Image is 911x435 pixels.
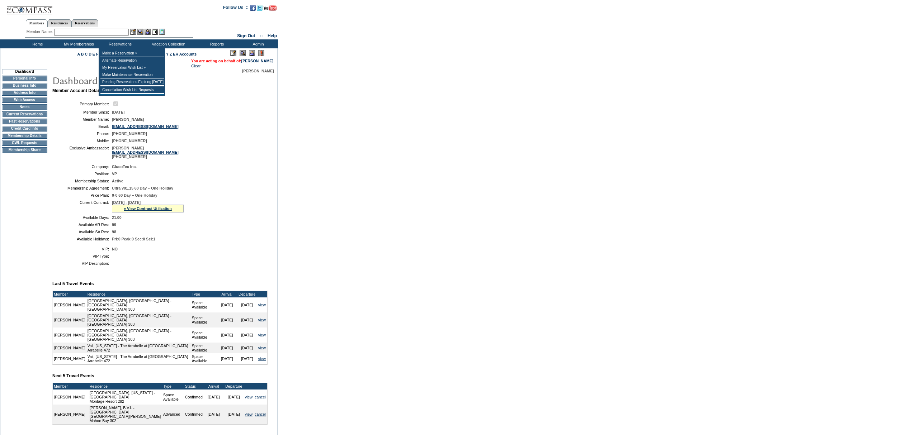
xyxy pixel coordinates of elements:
[140,39,195,48] td: Vacation Collection
[124,206,172,211] a: » View Contract Utilization
[173,52,197,56] a: ER Accounts
[2,83,47,89] td: Business Info
[2,133,47,139] td: Membership Details
[237,297,257,312] td: [DATE]
[237,353,257,364] td: [DATE]
[217,343,237,353] td: [DATE]
[100,50,164,57] td: Make a Reservation »
[57,39,99,48] td: My Memberships
[16,39,57,48] td: Home
[100,64,164,71] td: My Reservation Wish List »
[89,405,162,424] td: [PERSON_NAME], B.V.I. - [GEOGRAPHIC_DATA] [GEOGRAPHIC_DATA][PERSON_NAME] Mahoe Bay 302
[86,353,191,364] td: Vail, [US_STATE] - The Arrabelle at [GEOGRAPHIC_DATA] Arrabelle 472
[240,50,246,56] img: View Mode
[245,395,252,399] a: view
[93,52,95,56] a: E
[166,52,169,56] a: Y
[191,353,217,364] td: Space Available
[258,357,266,361] a: view
[237,312,257,328] td: [DATE]
[53,343,86,353] td: [PERSON_NAME]
[257,7,263,11] a: Follow us on Twitter
[268,33,277,38] a: Help
[162,383,184,389] td: Type
[100,86,164,94] td: Cancellation Wish List Requests
[112,179,123,183] span: Active
[191,328,217,343] td: Space Available
[52,88,103,93] b: Member Account Details
[162,389,184,405] td: Space Available
[130,29,136,35] img: b_edit.gif
[55,124,109,129] td: Email:
[264,5,277,11] img: Subscribe to our YouTube Channel
[191,297,217,312] td: Space Available
[89,389,162,405] td: [GEOGRAPHIC_DATA], [US_STATE] - [GEOGRAPHIC_DATA] Montage Resort 282
[27,29,54,35] div: Member Name:
[112,215,122,220] span: 21.00
[100,78,164,86] td: Pending Reservations Expiring [DATE]
[86,343,191,353] td: Vail, [US_STATE] - The Arrabelle at [GEOGRAPHIC_DATA] Arrabelle 472
[112,164,137,169] span: GlucoTec Inc.
[224,389,244,405] td: [DATE]
[112,193,157,197] span: 0-0 60 Day – One Holiday
[2,111,47,117] td: Current Reservations
[250,7,256,11] a: Become our fan on Facebook
[112,150,179,154] a: [EMAIL_ADDRESS][DOMAIN_NAME]
[55,230,109,234] td: Available SA Res:
[55,193,109,197] td: Price Plan:
[2,69,47,74] td: Dashboard
[112,200,141,205] span: [DATE] - [DATE]
[249,50,255,56] img: Impersonate
[112,124,179,129] a: [EMAIL_ADDRESS][DOMAIN_NAME]
[258,346,266,350] a: view
[53,405,86,424] td: [PERSON_NAME]
[85,52,88,56] a: C
[184,389,204,405] td: Confirmed
[96,52,99,56] a: F
[230,50,236,56] img: Edit Mode
[237,291,257,297] td: Departure
[191,291,217,297] td: Type
[86,291,191,297] td: Residence
[184,383,204,389] td: Status
[53,383,86,389] td: Member
[77,52,80,56] a: A
[52,73,195,87] img: pgTtlDashboard.gif
[53,291,86,297] td: Member
[250,5,256,11] img: Become our fan on Facebook
[100,57,164,64] td: Alternate Reservation
[204,389,224,405] td: [DATE]
[112,146,179,159] span: [PERSON_NAME] [PHONE_NUMBER]
[26,19,48,27] a: Members
[53,389,86,405] td: [PERSON_NAME]
[195,39,237,48] td: Reports
[2,126,47,132] td: Credit Card Info
[2,147,47,153] td: Membership Share
[255,395,266,399] a: cancel
[204,405,224,424] td: [DATE]
[237,33,255,38] a: Sign Out
[258,303,266,307] a: view
[55,237,109,241] td: Available Holidays:
[245,412,252,416] a: view
[191,64,200,68] a: Clear
[100,71,164,78] td: Make Maintenance Reservation
[89,383,162,389] td: Residence
[55,117,109,121] td: Member Name:
[260,33,263,38] span: ::
[86,297,191,312] td: [GEOGRAPHIC_DATA], [GEOGRAPHIC_DATA] - [GEOGRAPHIC_DATA] [GEOGRAPHIC_DATA] 303
[112,186,173,190] span: Ultra v01.15 60 Day – One Holiday
[55,146,109,159] td: Exclusive Ambassador:
[86,312,191,328] td: [GEOGRAPHIC_DATA], [GEOGRAPHIC_DATA] - [GEOGRAPHIC_DATA] [GEOGRAPHIC_DATA] 303
[81,52,84,56] a: B
[55,215,109,220] td: Available Days:
[112,117,144,121] span: [PERSON_NAME]
[237,328,257,343] td: [DATE]
[55,100,109,107] td: Primary Member:
[224,383,244,389] td: Departure
[258,50,264,56] img: Log Concern/Member Elevation
[217,297,237,312] td: [DATE]
[52,281,94,286] b: Last 5 Travel Events
[71,19,98,27] a: Reservations
[237,343,257,353] td: [DATE]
